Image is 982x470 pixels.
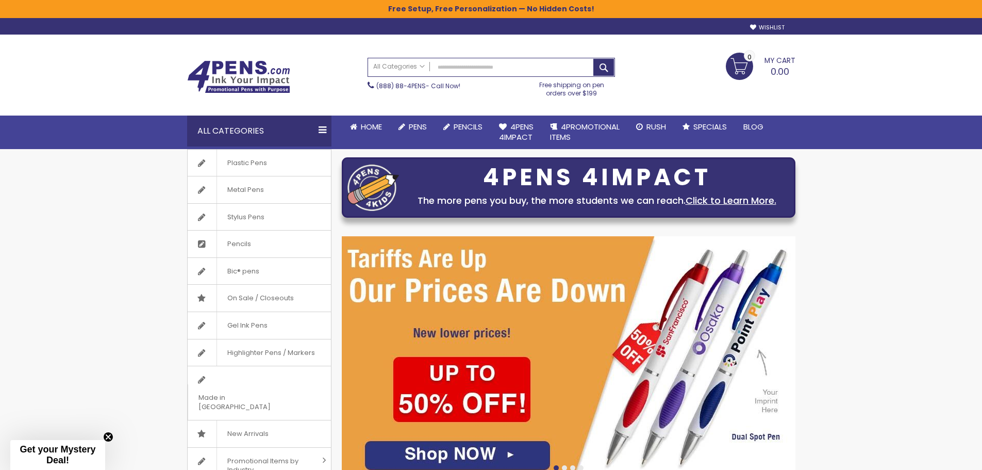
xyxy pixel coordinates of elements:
span: Stylus Pens [217,204,275,231]
span: Specials [693,121,727,132]
a: Plastic Pens [188,150,331,176]
span: Home [361,121,382,132]
a: Specials [674,116,735,138]
div: The more pens you buy, the more students we can reach. [404,193,790,208]
span: Bic® pens [217,258,270,285]
span: New Arrivals [217,420,279,447]
img: four_pen_logo.png [347,164,399,211]
a: Pens [390,116,435,138]
span: Highlighter Pens / Markers [217,339,325,366]
a: Gel Ink Pens [188,312,331,339]
a: (888) 88-4PENS [376,82,426,90]
span: 0 [747,52,752,62]
a: Stylus Pens [188,204,331,231]
span: 4Pens 4impact [499,121,534,142]
span: 4PROMOTIONAL ITEMS [550,121,620,142]
a: Pencils [188,231,331,257]
a: 4Pens4impact [491,116,542,149]
span: 0.00 [771,65,789,78]
img: 4Pens Custom Pens and Promotional Products [187,60,290,93]
a: Blog [735,116,772,138]
span: Pens [409,121,427,132]
a: Wishlist [750,24,785,31]
div: All Categories [187,116,331,147]
div: Get your Mystery Deal!Close teaser [10,440,105,470]
span: On Sale / Closeouts [217,285,304,312]
a: Metal Pens [188,176,331,203]
button: Close teaser [103,432,113,442]
div: 4PENS 4IMPACT [404,167,790,188]
a: Rush [628,116,674,138]
a: Highlighter Pens / Markers [188,339,331,366]
span: Gel Ink Pens [217,312,278,339]
span: Get your Mystery Deal! [20,444,95,465]
span: Rush [646,121,666,132]
a: 0.00 0 [726,53,795,78]
div: Free shipping on pen orders over $199 [528,77,615,98]
a: Made in [GEOGRAPHIC_DATA] [188,366,331,420]
span: Metal Pens [217,176,274,203]
a: Bic® pens [188,258,331,285]
span: - Call Now! [376,82,460,90]
span: Made in [GEOGRAPHIC_DATA] [188,384,305,420]
a: Home [342,116,390,138]
a: New Arrivals [188,420,331,447]
a: 4PROMOTIONALITEMS [542,116,628,149]
a: All Categories [368,58,430,75]
span: Blog [743,121,763,132]
a: Click to Learn More. [686,194,776,207]
a: On Sale / Closeouts [188,285,331,312]
span: Pencils [454,121,482,132]
a: Pencils [435,116,491,138]
span: All Categories [373,62,425,71]
span: Plastic Pens [217,150,277,176]
span: Pencils [217,231,261,257]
